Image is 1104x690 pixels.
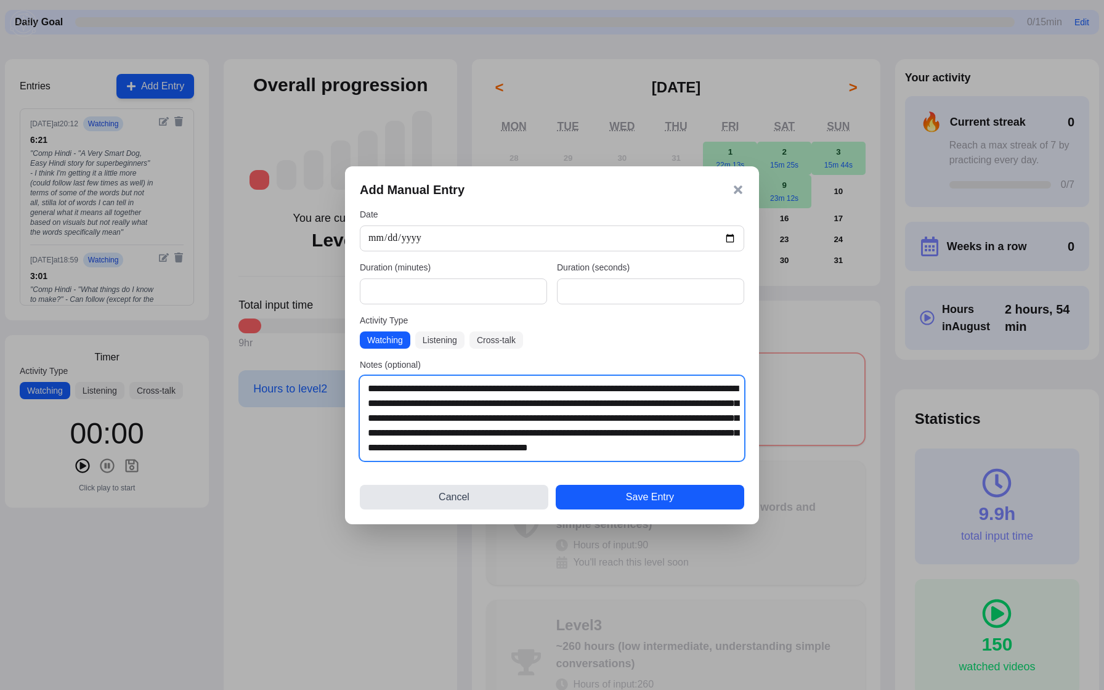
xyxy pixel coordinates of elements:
h3: Add Manual Entry [360,181,465,198]
button: Listening [415,331,465,349]
button: Watching [360,331,410,349]
button: Cross-talk [469,331,523,349]
label: Activity Type [360,314,744,327]
button: Save Entry [556,485,744,509]
label: Date [360,208,744,221]
label: Notes (optional) [360,359,744,371]
label: Duration (minutes) [360,261,547,274]
label: Duration (seconds) [557,261,744,274]
button: Cancel [360,485,548,509]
